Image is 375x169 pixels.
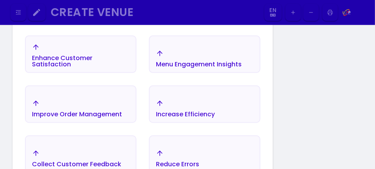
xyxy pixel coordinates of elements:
[32,55,129,68] div: Enhance Customer Satisfaction
[32,111,122,117] div: Improve Order Management
[355,6,368,19] img: Image
[340,6,353,19] img: Image
[25,85,136,123] button: Improve Order Management
[156,61,242,68] div: Menu Engagement Insights
[149,36,260,73] button: Menu Engagement Insights
[149,85,260,123] button: Increase Efficiency
[32,161,121,167] div: Collect Customer Feedback
[48,4,262,21] button: Create Venue
[156,111,215,117] div: Increase Efficiency
[25,36,136,73] button: Enhance Customer Satisfaction
[156,161,199,167] div: Reduce Errors
[51,8,254,17] div: Create Venue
